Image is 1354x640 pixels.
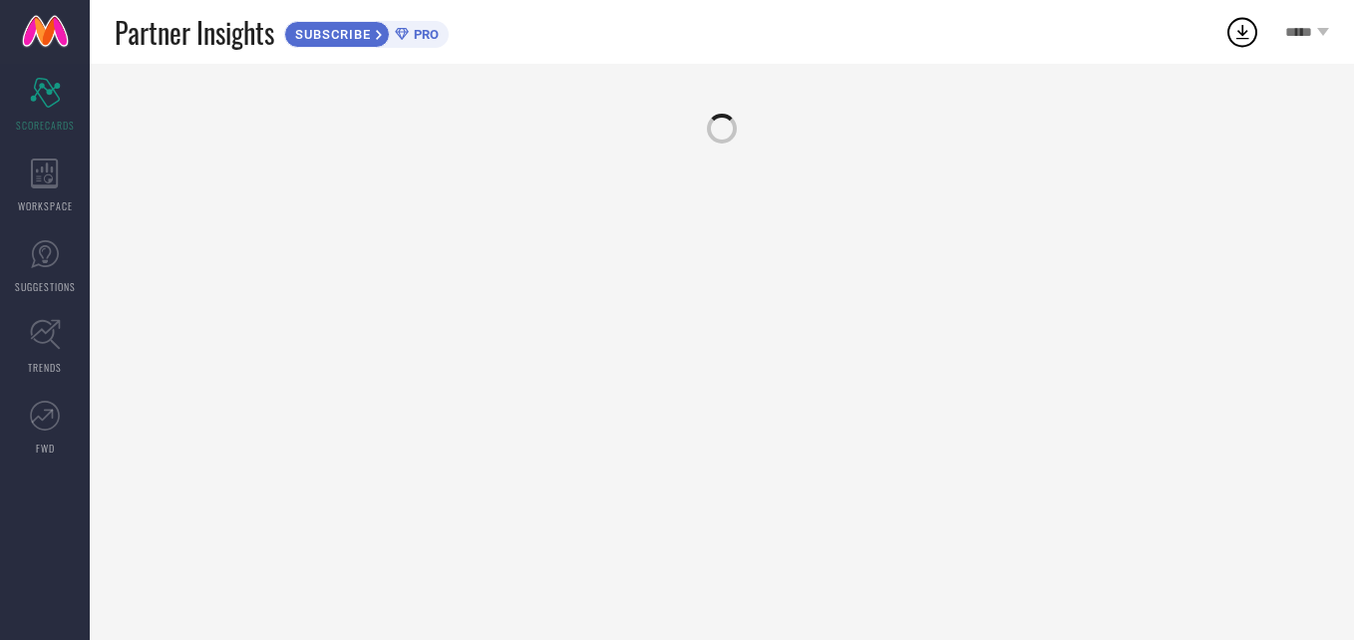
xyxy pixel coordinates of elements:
span: FWD [36,441,55,456]
span: PRO [409,27,439,42]
span: SUGGESTIONS [15,279,76,294]
span: Partner Insights [115,12,274,53]
a: SUBSCRIBEPRO [284,16,449,48]
span: WORKSPACE [18,198,73,213]
span: TRENDS [28,360,62,375]
span: SCORECARDS [16,118,75,133]
span: SUBSCRIBE [285,27,376,42]
div: Open download list [1224,14,1260,50]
